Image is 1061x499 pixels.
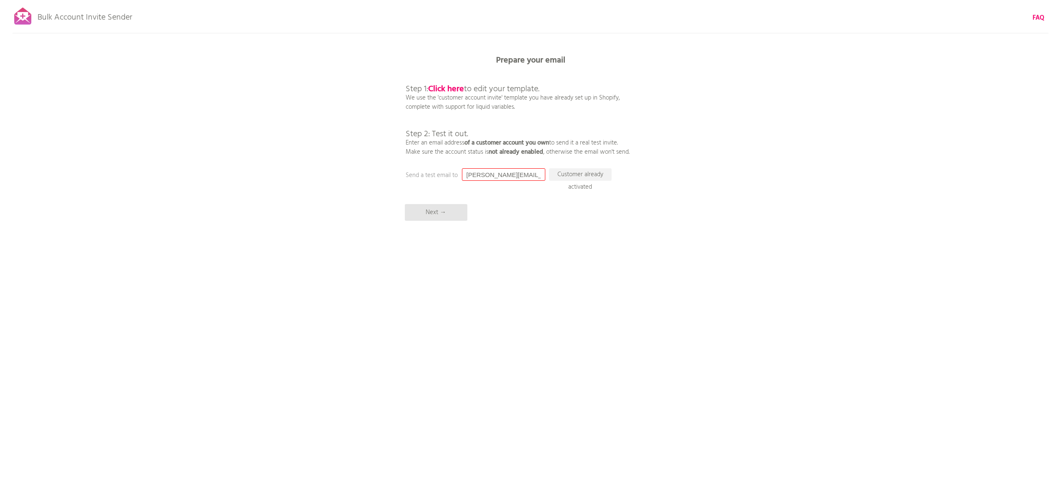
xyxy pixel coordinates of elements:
[464,138,549,148] b: of a customer account you own
[496,54,565,67] b: Prepare your email
[406,127,468,141] span: Step 2: Test it out.
[1033,13,1044,22] a: FAQ
[38,5,132,26] p: Bulk Account Invite Sender
[489,147,543,157] b: not already enabled
[406,67,630,157] p: We use the 'customer account invite' template you have already set up in Shopify, complete with s...
[405,204,467,221] p: Next →
[406,82,539,96] span: Step 1: to edit your template.
[428,82,464,96] a: Click here
[549,168,612,181] p: Customer already activated
[406,171,572,180] p: Send a test email to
